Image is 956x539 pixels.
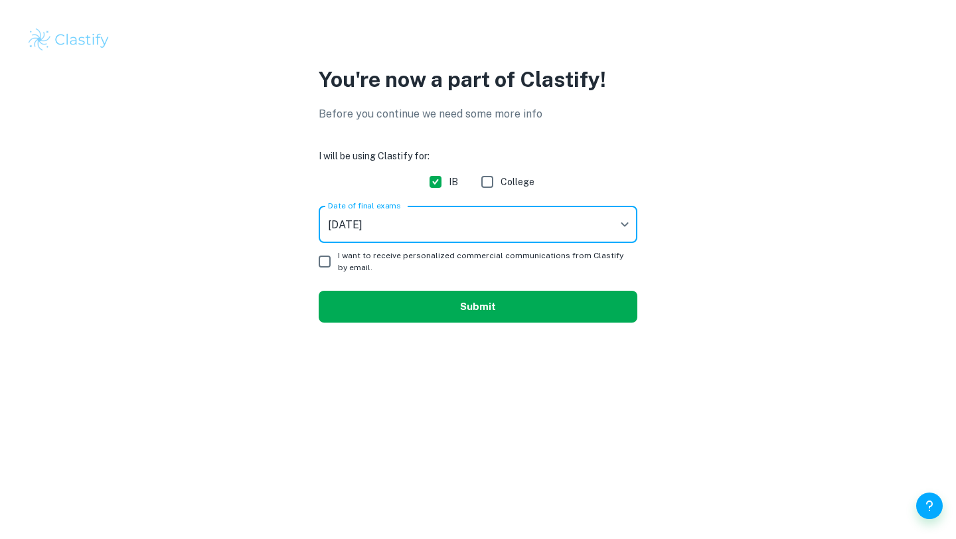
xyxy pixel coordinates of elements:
span: IB [449,175,458,189]
button: Submit [319,291,637,323]
label: Date of final exams [328,200,400,211]
img: Clastify logo [27,27,111,53]
span: I want to receive personalized commercial communications from Clastify by email. [338,250,627,273]
h6: I will be using Clastify for: [319,149,637,163]
p: You're now a part of Clastify! [319,64,637,96]
span: College [501,175,534,189]
div: [DATE] [319,206,637,243]
button: Help and Feedback [916,493,943,519]
p: Before you continue we need some more info [319,106,637,122]
a: Clastify logo [27,27,929,53]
